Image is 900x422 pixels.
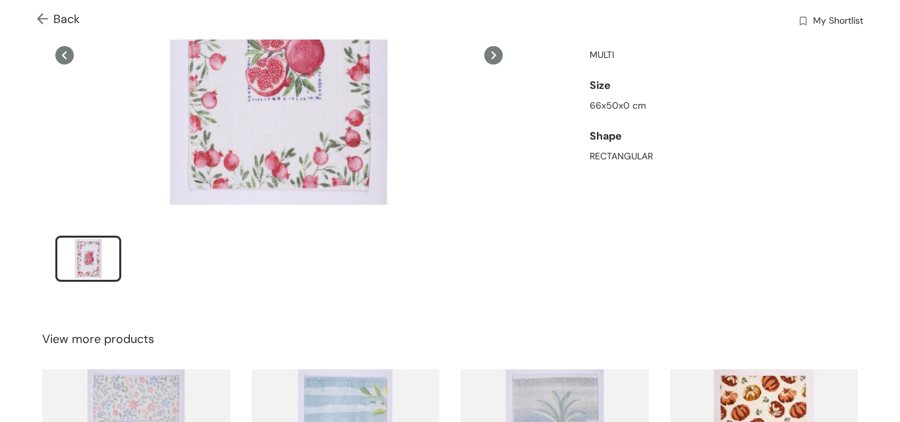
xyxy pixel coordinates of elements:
span: Back [37,11,80,28]
div: MULTI [590,48,858,62]
div: Size [590,72,858,99]
li: slide item 1 [55,236,121,282]
img: wishlist [797,15,809,29]
span: My Shortlist [813,14,863,30]
img: Go back [37,13,53,27]
div: Shape [590,123,858,149]
span: View more products [42,330,154,348]
div: RECTANGULAR [590,149,858,163]
div: 66x50x0 cm [590,99,858,113]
